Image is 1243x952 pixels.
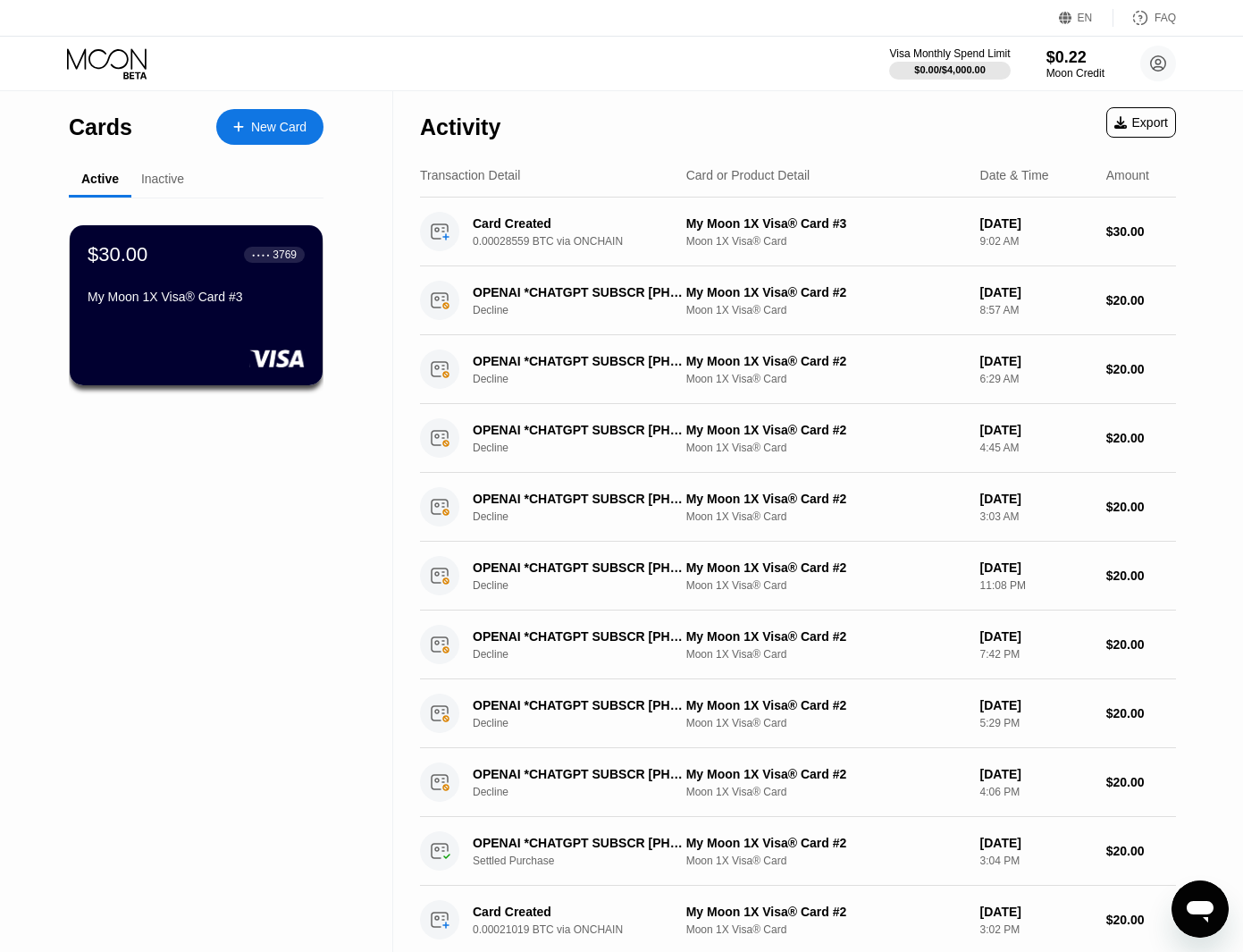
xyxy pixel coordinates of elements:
[980,836,1092,850] div: [DATE]
[686,579,966,592] div: Moon 1X Visa® Card
[686,354,966,368] div: My Moon 1X Visa® Card #2
[473,423,684,437] div: OPENAI *CHATGPT SUBSCR [PHONE_NUMBER] US
[420,611,1176,679] div: OPENAI *CHATGPT SUBSCR [PHONE_NUMBER] USDeclineMy Moon 1X Visa® Card #2Moon 1X Visa® Card[DATE]7:...
[980,786,1092,798] div: 4:06 PM
[686,648,966,661] div: Moon 1X Visa® Card
[473,786,699,798] div: Decline
[1046,67,1104,80] div: Moon Credit
[980,168,1049,182] div: Date & Time
[473,304,699,316] div: Decline
[980,767,1092,781] div: [DATE]
[1106,107,1176,138] div: Export
[980,510,1092,523] div: 3:03 AM
[473,767,684,781] div: OPENAI *CHATGPT SUBSCR [PHONE_NUMBER] US
[88,290,305,304] div: My Moon 1X Visa® Card #3
[473,648,699,661] div: Decline
[980,717,1092,729] div: 5:29 PM
[889,47,1010,60] div: Visa Monthly Spend Limit
[980,442,1092,454] div: 4:45 AM
[473,698,684,712] div: OPENAI *CHATGPT SUBSCR [PHONE_NUMBER] US
[1078,12,1093,24] div: EN
[1172,880,1229,938] iframe: Button to launch messaging window
[473,510,699,523] div: Decline
[686,235,966,248] div: Moon 1X Visa® Card
[1059,9,1113,27] div: EN
[88,243,147,266] div: $30.00
[251,120,307,135] div: New Card
[473,836,684,850] div: OPENAI *CHATGPT SUBSCR [PHONE_NUMBER] US
[473,216,684,231] div: Card Created
[420,404,1176,473] div: OPENAI *CHATGPT SUBSCR [PHONE_NUMBER] USDeclineMy Moon 1X Visa® Card #2Moon 1X Visa® Card[DATE]4:...
[980,698,1092,712] div: [DATE]
[473,923,699,936] div: 0.00021019 BTC via ONCHAIN
[1106,913,1176,927] div: $20.00
[980,354,1092,368] div: [DATE]
[473,373,699,385] div: Decline
[889,47,1010,80] div: Visa Monthly Spend Limit$0.00/$4,000.00
[686,304,966,316] div: Moon 1X Visa® Card
[473,905,684,919] div: Card Created
[81,172,119,186] div: Active
[473,354,684,368] div: OPENAI *CHATGPT SUBSCR [PHONE_NUMBER] US
[686,560,966,575] div: My Moon 1X Visa® Card #2
[141,172,184,186] div: Inactive
[473,579,699,592] div: Decline
[980,629,1092,644] div: [DATE]
[914,64,986,75] div: $0.00 / $4,000.00
[1046,48,1104,80] div: $0.22Moon Credit
[1106,224,1176,239] div: $30.00
[980,216,1092,231] div: [DATE]
[420,542,1176,611] div: OPENAI *CHATGPT SUBSCR [PHONE_NUMBER] USDeclineMy Moon 1X Visa® Card #2Moon 1X Visa® Card[DATE]11...
[1106,706,1176,720] div: $20.00
[1106,293,1176,308] div: $20.00
[1046,48,1104,67] div: $0.22
[686,216,966,231] div: My Moon 1X Visa® Card #3
[980,373,1092,385] div: 6:29 AM
[686,285,966,299] div: My Moon 1X Visa® Card #2
[473,629,684,644] div: OPENAI *CHATGPT SUBSCR [PHONE_NUMBER] US
[980,579,1092,592] div: 11:08 PM
[686,629,966,644] div: My Moon 1X Visa® Card #2
[252,252,270,257] div: ● ● ● ●
[273,249,297,261] div: 3769
[686,767,966,781] div: My Moon 1X Visa® Card #2
[473,855,699,867] div: Settled Purchase
[1106,431,1176,445] div: $20.00
[1106,362,1176,376] div: $20.00
[1106,775,1176,789] div: $20.00
[420,114,500,140] div: Activity
[980,304,1092,316] div: 8:57 AM
[1106,637,1176,652] div: $20.00
[1113,9,1176,27] div: FAQ
[1106,168,1149,182] div: Amount
[473,492,684,506] div: OPENAI *CHATGPT SUBSCR [PHONE_NUMBER] US
[686,168,810,182] div: Card or Product Detail
[686,786,966,798] div: Moon 1X Visa® Card
[420,168,520,182] div: Transaction Detail
[473,235,699,248] div: 0.00028559 BTC via ONCHAIN
[473,560,684,575] div: OPENAI *CHATGPT SUBSCR [PHONE_NUMBER] US
[686,717,966,729] div: Moon 1X Visa® Card
[69,114,132,140] div: Cards
[686,698,966,712] div: My Moon 1X Visa® Card #2
[686,836,966,850] div: My Moon 1X Visa® Card #2
[686,492,966,506] div: My Moon 1X Visa® Card #2
[1155,12,1176,24] div: FAQ
[686,510,966,523] div: Moon 1X Visa® Card
[1106,500,1176,514] div: $20.00
[980,235,1092,248] div: 9:02 AM
[686,905,966,919] div: My Moon 1X Visa® Card #2
[980,648,1092,661] div: 7:42 PM
[420,817,1176,886] div: OPENAI *CHATGPT SUBSCR [PHONE_NUMBER] USSettled PurchaseMy Moon 1X Visa® Card #2Moon 1X Visa® Car...
[686,923,966,936] div: Moon 1X Visa® Card
[420,266,1176,335] div: OPENAI *CHATGPT SUBSCR [PHONE_NUMBER] USDeclineMy Moon 1X Visa® Card #2Moon 1X Visa® Card[DATE]8:...
[686,423,966,437] div: My Moon 1X Visa® Card #2
[216,109,323,145] div: New Card
[473,285,684,299] div: OPENAI *CHATGPT SUBSCR [PHONE_NUMBER] US
[686,855,966,867] div: Moon 1X Visa® Card
[1106,569,1176,583] div: $20.00
[686,442,966,454] div: Moon 1X Visa® Card
[980,492,1092,506] div: [DATE]
[70,225,323,385] div: $30.00● ● ● ●3769My Moon 1X Visa® Card #3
